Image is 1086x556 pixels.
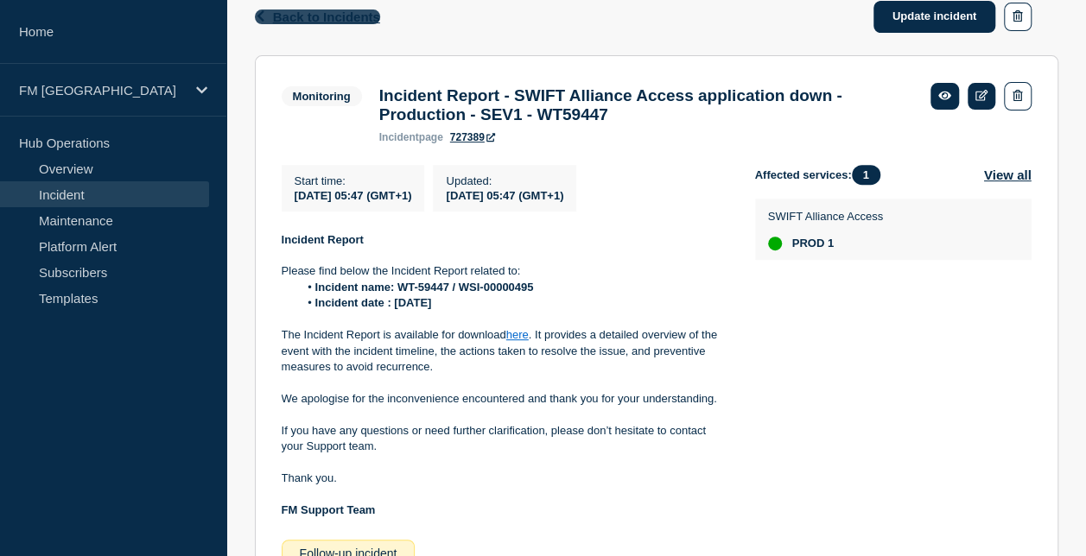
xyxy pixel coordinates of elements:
[282,503,376,516] strong: FM Support Team
[295,174,412,187] p: Start time :
[755,165,889,185] span: Affected services:
[282,263,727,279] p: Please find below the Incident Report related to:
[295,189,412,202] span: [DATE] 05:47 (GMT+1)
[315,296,432,309] strong: Incident date : [DATE]
[282,471,727,486] p: Thank you.
[282,86,362,106] span: Monitoring
[768,210,883,223] p: SWIFT Alliance Access
[282,233,364,246] strong: Incident Report
[282,423,727,455] p: If you have any questions or need further clarification, please don’t hesitate to contact your Su...
[450,131,495,143] a: 727389
[506,328,529,341] a: here
[315,281,534,294] strong: Incident name: WT-59447 / WSI-00000495
[792,237,834,250] span: PROD 1
[255,9,380,24] button: Back to Incidents
[768,237,782,250] div: up
[19,83,185,98] p: FM [GEOGRAPHIC_DATA]
[984,165,1032,185] button: View all
[446,187,563,202] div: [DATE] 05:47 (GMT+1)
[873,1,996,33] a: Update incident
[379,131,443,143] p: page
[282,391,727,407] p: We apologise for the inconvenience encountered and thank you for your understanding.
[282,327,727,375] p: The Incident Report is available for download . It provides a detailed overview of the event with...
[446,174,563,187] p: Updated :
[379,131,419,143] span: incident
[379,86,913,124] h3: Incident Report - SWIFT Alliance Access application down - Production - SEV1 - WT59447
[273,9,380,24] span: Back to Incidents
[852,165,880,185] span: 1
